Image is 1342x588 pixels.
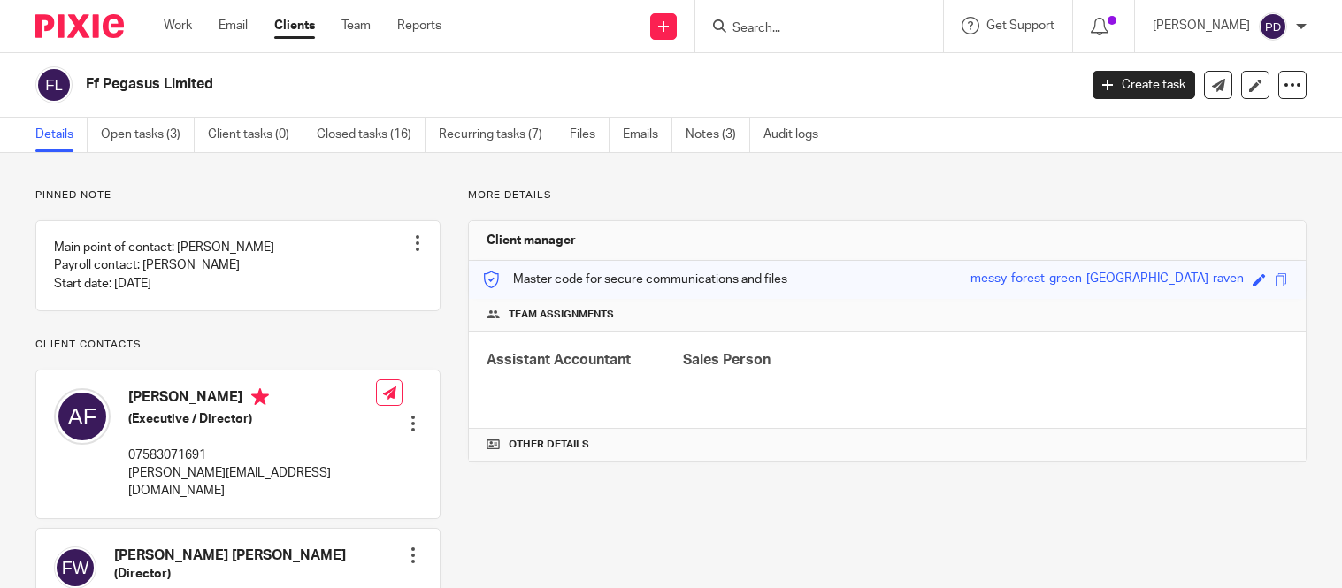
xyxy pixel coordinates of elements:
[970,270,1244,290] div: messy-forest-green-[GEOGRAPHIC_DATA]-raven
[54,388,111,445] img: svg%3E
[1093,71,1195,99] a: Create task
[683,353,771,367] span: Sales Person
[1275,273,1288,286] span: Copy to clipboard
[35,338,441,352] p: Client contacts
[397,17,441,34] a: Reports
[35,118,88,152] a: Details
[128,410,376,428] h5: (Executive / Director)
[86,75,870,94] h2: Ff Pegasus Limited
[274,17,315,34] a: Clients
[986,19,1054,32] span: Get Support
[482,271,787,288] p: Master code for secure communications and files
[164,17,192,34] a: Work
[128,464,376,500] p: [PERSON_NAME][EMAIL_ADDRESS][DOMAIN_NAME]
[128,388,376,410] h4: [PERSON_NAME]
[219,17,248,34] a: Email
[623,118,672,152] a: Emails
[208,118,303,152] a: Client tasks (0)
[317,118,426,152] a: Closed tasks (16)
[439,118,556,152] a: Recurring tasks (7)
[487,353,631,367] span: Assistant Accountant
[686,118,750,152] a: Notes (3)
[468,188,1307,202] p: More details
[128,447,376,464] p: 07583071691
[101,118,195,152] a: Open tasks (3)
[509,308,614,322] span: Team assignments
[1241,71,1269,99] a: Edit client
[731,21,890,37] input: Search
[35,188,441,202] p: Pinned note
[251,388,269,406] i: Primary
[1259,12,1287,41] img: svg%3E
[1253,273,1266,286] span: Edit code
[509,438,589,452] span: Other details
[114,565,346,583] h5: (Director)
[114,546,346,565] h4: [PERSON_NAME] [PERSON_NAME]
[487,232,576,249] h3: Client manager
[763,118,832,152] a: Audit logs
[341,17,371,34] a: Team
[1153,17,1250,34] p: [PERSON_NAME]
[35,14,124,38] img: Pixie
[1204,71,1232,99] a: Send new email
[35,66,73,103] img: svg%3E
[570,118,610,152] a: Files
